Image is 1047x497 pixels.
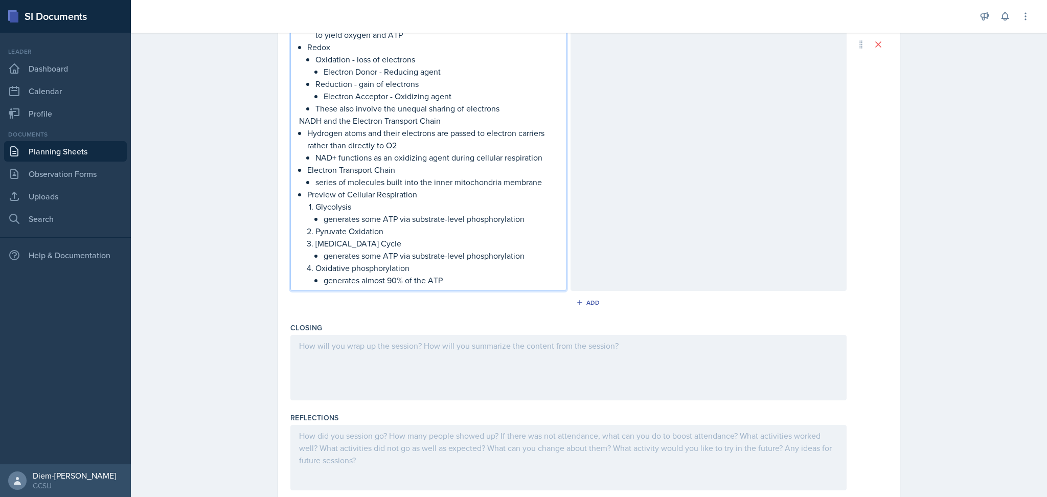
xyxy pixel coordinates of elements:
p: NAD+ functions as an oxidizing agent during cellular respiration [315,151,558,164]
p: Glycolysis [315,200,558,213]
p: Oxidation - loss of electrons [315,53,558,65]
div: Help & Documentation [4,245,127,265]
p: Reduction - gain of electrons [315,78,558,90]
div: Add [578,299,600,307]
label: Reflections [290,413,339,423]
a: Dashboard [4,58,127,79]
p: Electron Transport Chain [307,164,558,176]
p: Redox [307,41,558,53]
p: Preview of Cellular Respiration [307,188,558,200]
button: Add [573,295,606,310]
p: NADH and the Electron Transport Chain [299,115,558,127]
p: These also involve the unequal sharing of electrons [315,102,558,115]
div: Leader [4,47,127,56]
a: Calendar [4,81,127,101]
a: Uploads [4,186,127,207]
div: Diem-[PERSON_NAME] [33,470,116,481]
p: generates some ATP via substrate-level phosphorylation [324,250,558,262]
p: Electron Donor - Reducing agent [324,65,558,78]
p: generates some ATP via substrate-level phosphorylation [324,213,558,225]
p: series of molecules built into the inner mitochondria membrane [315,176,558,188]
div: Documents [4,130,127,139]
a: Profile [4,103,127,124]
a: Search [4,209,127,229]
a: Planning Sheets [4,141,127,162]
label: Closing [290,323,322,333]
div: GCSU [33,481,116,491]
p: Electron Acceptor - Oxidizing agent [324,90,558,102]
a: Observation Forms [4,164,127,184]
p: [MEDICAL_DATA] Cycle [315,237,558,250]
p: Oxidative phosphorylation [315,262,558,274]
p: Pyruvate Oxidation [315,225,558,237]
p: generates almost 90% of the ATP [324,274,558,286]
p: Hydrogen atoms and their electrons are passed to electron carriers rather than directly to O2 [307,127,558,151]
